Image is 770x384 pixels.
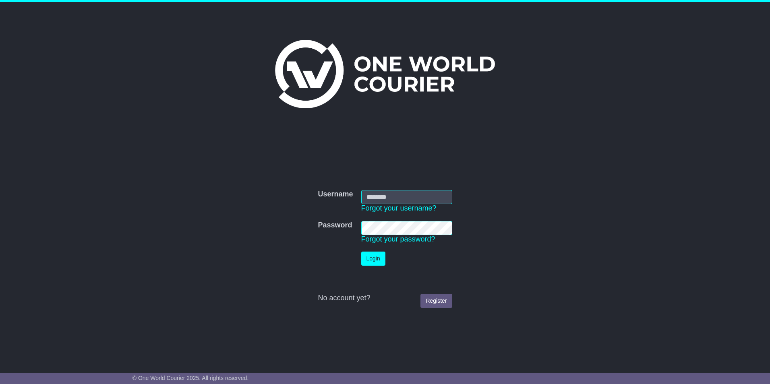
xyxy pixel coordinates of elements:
a: Forgot your password? [361,235,435,243]
label: Username [318,190,353,199]
a: Register [420,294,452,308]
button: Login [361,252,385,266]
label: Password [318,221,352,230]
img: One World [275,40,495,108]
div: No account yet? [318,294,452,303]
a: Forgot your username? [361,204,437,212]
span: © One World Courier 2025. All rights reserved. [132,375,249,381]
